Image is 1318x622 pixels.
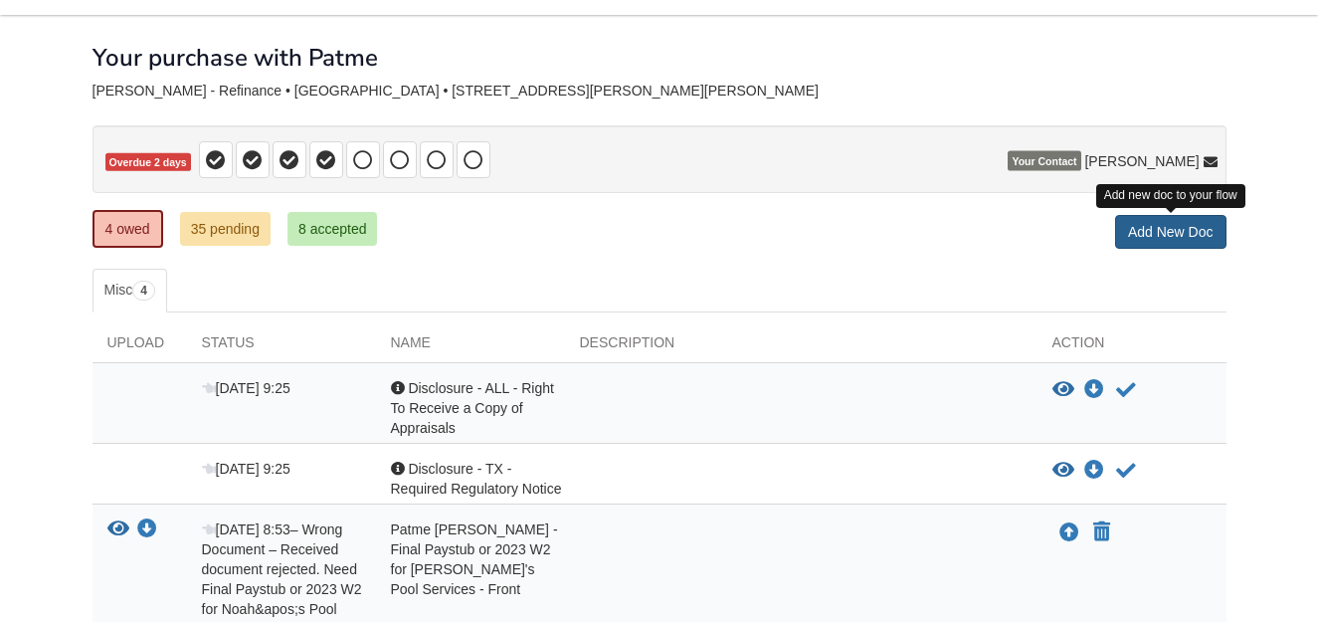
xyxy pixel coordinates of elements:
button: Acknowledge receipt of document [1114,459,1138,483]
a: Download Disclosure - TX - Required Regulatory Notice [1084,463,1104,479]
div: Description [565,332,1037,362]
div: Status [187,332,376,362]
span: Your Contact [1008,151,1080,171]
div: Action [1037,332,1226,362]
button: Declare Patme Mendez - Final Paystub or 2023 W2 for Noah's Pool Services - Front not applicable [1091,520,1112,544]
a: Download Disclosure - ALL - Right To Receive a Copy of Appraisals [1084,382,1104,398]
a: Misc [93,269,167,312]
span: [DATE] 9:25 [202,461,290,477]
button: Upload Patme Mendez - Final Paystub or 2023 W2 for Noah's Pool Services - Front [1057,519,1081,545]
button: View Patme Mendez - Final Paystub or 2023 W2 for Noah's Pool Services - Front [107,519,129,540]
a: 4 owed [93,210,163,248]
span: Overdue 2 days [105,153,191,172]
span: [DATE] 8:53 [202,521,290,537]
span: Patme [PERSON_NAME] - Final Paystub or 2023 W2 for [PERSON_NAME]'s Pool Services - Front [391,521,558,597]
div: [PERSON_NAME] - Refinance • [GEOGRAPHIC_DATA] • [STREET_ADDRESS][PERSON_NAME][PERSON_NAME] [93,83,1226,100]
span: [PERSON_NAME] [1084,151,1199,171]
div: Upload [93,332,187,362]
span: [DATE] 9:25 [202,380,290,396]
button: Acknowledge receipt of document [1114,378,1138,402]
a: Add New Doc [1115,215,1226,249]
span: Disclosure - ALL - Right To Receive a Copy of Appraisals [391,380,554,436]
button: View Disclosure - TX - Required Regulatory Notice [1052,461,1074,481]
a: 35 pending [180,212,271,246]
div: Add new doc to your flow [1096,184,1245,207]
div: Name [376,332,565,362]
span: Disclosure - TX - Required Regulatory Notice [391,461,562,497]
span: 4 [132,281,155,301]
a: 8 accepted [287,212,378,246]
a: Download Patme Mendez - Final Paystub or 2023 W2 for Noah's Pool Services - Front [137,522,157,538]
h1: Your purchase with Patme [93,45,378,71]
button: View Disclosure - ALL - Right To Receive a Copy of Appraisals [1052,380,1074,400]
